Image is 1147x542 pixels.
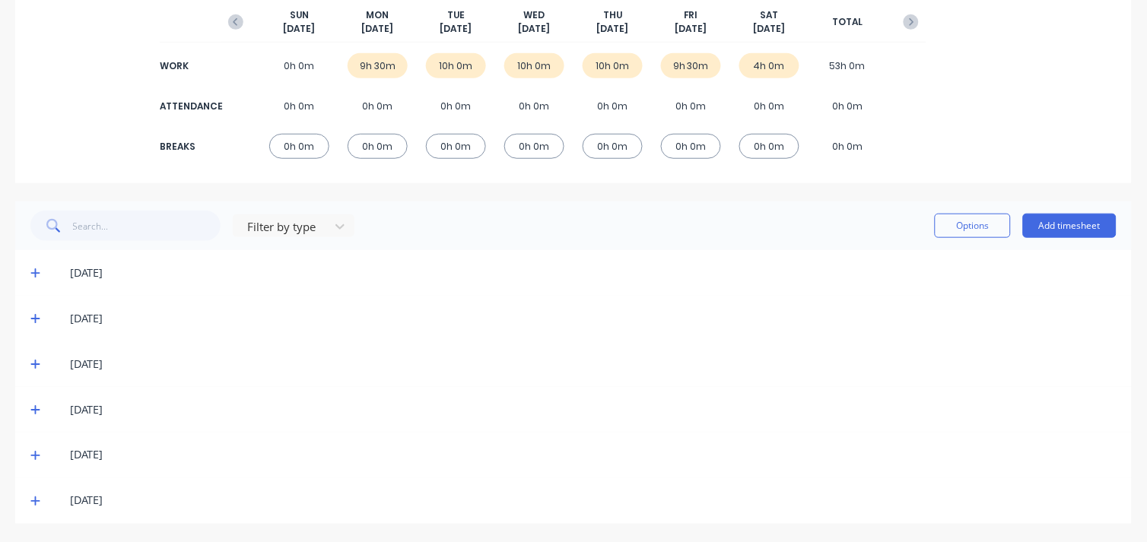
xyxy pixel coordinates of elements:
[833,15,863,29] span: TOTAL
[70,493,1117,509] div: [DATE]
[597,22,629,36] span: [DATE]
[70,356,1117,372] div: [DATE]
[761,8,779,22] span: SAT
[269,94,329,119] div: 0h 0m
[583,94,643,119] div: 0h 0m
[447,8,465,22] span: TUE
[754,22,786,36] span: [DATE]
[739,134,799,159] div: 0h 0m
[348,53,408,78] div: 9h 30m
[70,265,1117,281] div: [DATE]
[523,8,545,22] span: WED
[269,134,329,159] div: 0h 0m
[504,94,564,119] div: 0h 0m
[661,94,721,119] div: 0h 0m
[583,53,643,78] div: 10h 0m
[361,22,393,36] span: [DATE]
[160,140,221,154] div: BREAKS
[348,94,408,119] div: 0h 0m
[426,134,486,159] div: 0h 0m
[70,310,1117,327] div: [DATE]
[348,134,408,159] div: 0h 0m
[73,211,221,241] input: Search...
[1023,214,1117,238] button: Add timesheet
[935,214,1011,238] button: Options
[739,53,799,78] div: 4h 0m
[70,447,1117,464] div: [DATE]
[818,94,878,119] div: 0h 0m
[684,8,698,22] span: FRI
[739,94,799,119] div: 0h 0m
[290,8,309,22] span: SUN
[366,8,389,22] span: MON
[661,134,721,159] div: 0h 0m
[283,22,315,36] span: [DATE]
[440,22,472,36] span: [DATE]
[504,53,564,78] div: 10h 0m
[603,8,622,22] span: THU
[160,100,221,113] div: ATTENDANCE
[818,134,878,159] div: 0h 0m
[661,53,721,78] div: 9h 30m
[583,134,643,159] div: 0h 0m
[818,53,878,78] div: 53h 0m
[675,22,707,36] span: [DATE]
[160,59,221,73] div: WORK
[426,53,486,78] div: 10h 0m
[504,134,564,159] div: 0h 0m
[518,22,550,36] span: [DATE]
[70,401,1117,418] div: [DATE]
[426,94,486,119] div: 0h 0m
[269,53,329,78] div: 0h 0m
